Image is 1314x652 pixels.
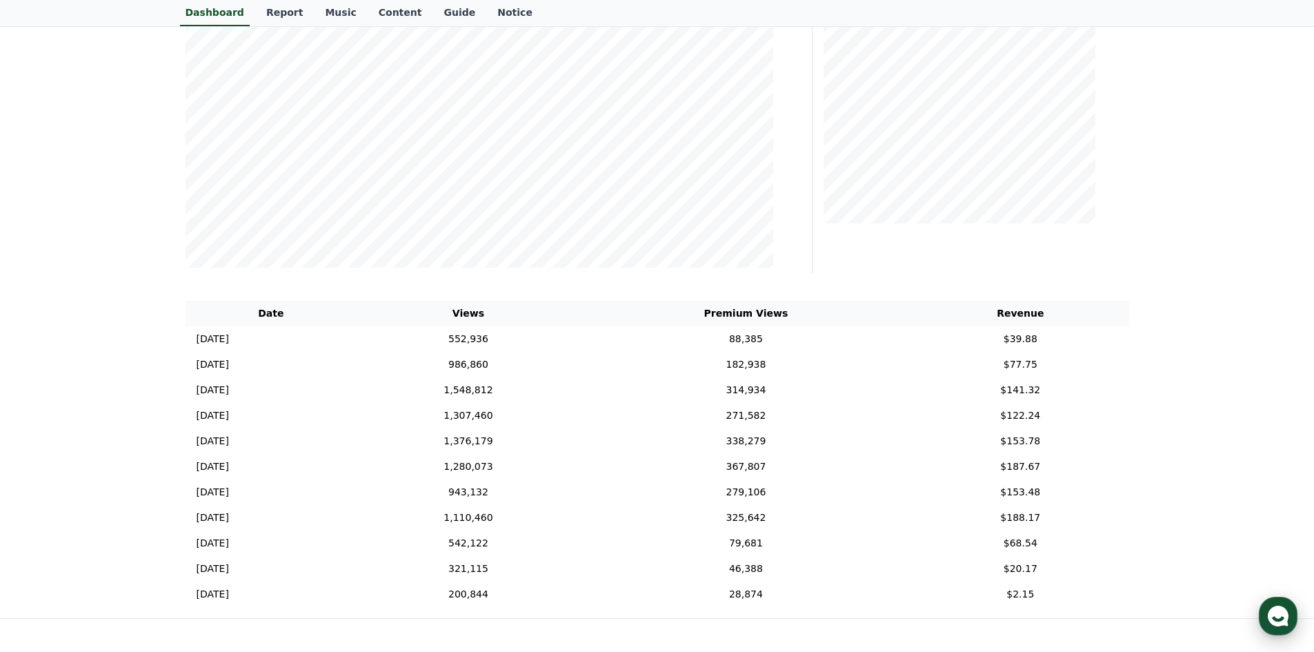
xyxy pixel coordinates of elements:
[357,454,580,480] td: 1,280,073
[40,247,233,316] div: As mentioned earlier, we plan to cancel your previous withdrawal request, add the excluded revenu...
[40,316,233,330] div: Is that acceptable to you?
[40,399,233,413] div: Yes, thank you!
[912,403,1128,428] td: $122.24
[75,8,127,23] div: Creward
[912,556,1128,582] td: $20.17
[580,326,912,352] td: 88,385
[912,505,1128,531] td: $188.17
[197,587,229,602] p: [DATE]
[580,582,912,607] td: 28,874
[197,511,229,525] p: [DATE]
[197,434,229,448] p: [DATE]
[912,582,1128,607] td: $2.15
[912,428,1128,454] td: $153.78
[580,428,912,454] td: 338,279
[197,383,229,397] p: [DATE]
[912,352,1128,377] td: $77.75
[357,326,580,352] td: 552,936
[197,485,229,500] p: [DATE]
[357,403,580,428] td: 1,307,460
[357,531,580,556] td: 542,122
[357,301,580,326] th: Views
[580,377,912,403] td: 314,934
[40,413,233,454] div: We will inform you through customer support once the corrections have been made.
[580,531,912,556] td: 79,681
[197,562,229,576] p: [DATE]
[70,54,252,81] div: Sorry for all the explanations, just making sure I'm being thorough!
[197,460,229,474] p: [DATE]
[357,352,580,377] td: 986,860
[357,505,580,531] td: 1,110,460
[357,480,580,505] td: 943,132
[357,428,580,454] td: 1,376,179
[197,332,229,346] p: [DATE]
[580,505,912,531] td: 325,642
[357,377,580,403] td: 1,548,812
[912,480,1128,505] td: $153.48
[580,352,912,377] td: 182,938
[357,582,580,607] td: 200,844
[40,109,233,164] div: Yes, we have received and reviewed the video you sent, and we understand the points you mentioned.
[912,301,1128,326] th: Revenue
[580,403,912,428] td: 271,582
[197,357,229,372] p: [DATE]
[40,192,233,247] div: However, as previously mentioned, please understand that requesting videos on specific dates is p...
[580,556,912,582] td: 46,388
[912,531,1128,556] td: $68.54
[912,454,1128,480] td: $187.67
[197,536,229,551] p: [DATE]
[197,408,229,423] p: [DATE]
[40,164,233,192] div: We completely understand your perspective.
[580,454,912,480] td: 367,807
[912,326,1128,352] td: $39.88
[580,480,912,505] td: 279,106
[357,556,580,582] td: 321,115
[912,377,1128,403] td: $141.32
[580,301,912,326] th: Premium Views
[178,357,252,371] div: Yes, that's fine
[75,23,172,34] div: Will respond in minutes
[186,301,357,326] th: Date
